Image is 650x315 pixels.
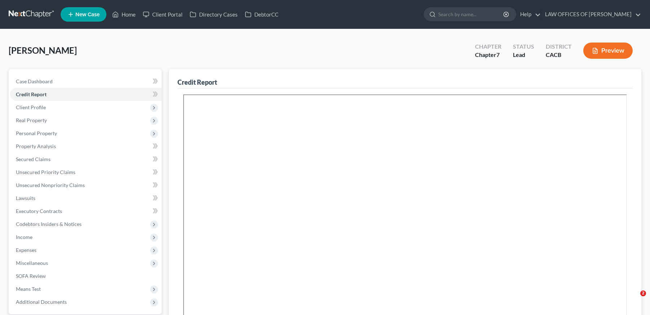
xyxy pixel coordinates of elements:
div: Credit Report [177,78,217,86]
iframe: Intercom live chat [625,290,643,308]
span: Miscellaneous [16,260,48,266]
a: Help [517,8,541,21]
span: Real Property [16,117,47,123]
div: District [546,43,572,51]
a: Unsecured Nonpriority Claims [10,179,162,192]
div: Chapter [475,43,501,51]
a: Secured Claims [10,153,162,166]
div: Lead [513,51,534,59]
span: Means Test [16,286,41,292]
span: New Case [75,12,100,17]
a: Home [109,8,139,21]
span: Income [16,234,32,240]
span: Lawsuits [16,195,35,201]
span: Executory Contracts [16,208,62,214]
a: Lawsuits [10,192,162,205]
span: Property Analysis [16,143,56,149]
span: Secured Claims [16,156,50,162]
span: Case Dashboard [16,78,53,84]
span: Unsecured Nonpriority Claims [16,182,85,188]
span: Credit Report [16,91,47,97]
span: Expenses [16,247,36,253]
span: [PERSON_NAME] [9,45,77,56]
input: Search by name... [438,8,504,21]
span: Personal Property [16,130,57,136]
span: Client Profile [16,104,46,110]
span: Unsecured Priority Claims [16,169,75,175]
span: 7 [496,51,500,58]
span: 2 [640,290,646,296]
a: Property Analysis [10,140,162,153]
div: Status [513,43,534,51]
div: Chapter [475,51,501,59]
button: Preview [583,43,633,59]
a: Client Portal [139,8,186,21]
a: Credit Report [10,88,162,101]
span: Codebtors Insiders & Notices [16,221,82,227]
div: CACB [546,51,572,59]
a: LAW OFFICES OF [PERSON_NAME] [541,8,641,21]
span: Additional Documents [16,299,67,305]
a: Executory Contracts [10,205,162,218]
a: Case Dashboard [10,75,162,88]
a: Directory Cases [186,8,241,21]
a: DebtorCC [241,8,282,21]
a: SOFA Review [10,270,162,283]
span: SOFA Review [16,273,46,279]
a: Unsecured Priority Claims [10,166,162,179]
